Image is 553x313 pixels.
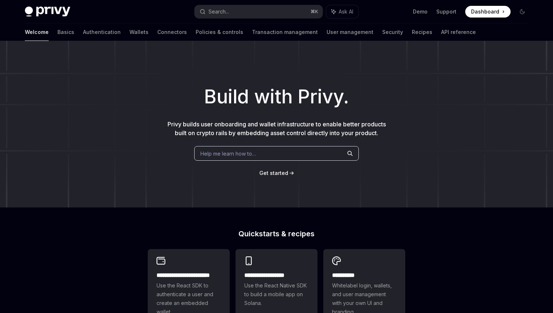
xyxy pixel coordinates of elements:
[259,170,288,176] span: Get started
[441,23,476,41] a: API reference
[25,23,49,41] a: Welcome
[382,23,403,41] a: Security
[339,8,353,15] span: Ask AI
[200,150,256,157] span: Help me learn how to…
[252,23,318,41] a: Transaction management
[196,23,243,41] a: Policies & controls
[413,8,428,15] a: Demo
[311,9,318,15] span: ⌘ K
[129,23,148,41] a: Wallets
[471,8,499,15] span: Dashboard
[244,281,309,308] span: Use the React Native SDK to build a mobile app on Solana.
[326,5,358,18] button: Ask AI
[157,23,187,41] a: Connectors
[436,8,456,15] a: Support
[12,83,541,111] h1: Build with Privy.
[208,7,229,16] div: Search...
[412,23,432,41] a: Recipes
[57,23,74,41] a: Basics
[465,6,511,18] a: Dashboard
[148,230,405,237] h2: Quickstarts & recipes
[259,169,288,177] a: Get started
[195,5,323,18] button: Search...⌘K
[83,23,121,41] a: Authentication
[327,23,373,41] a: User management
[516,6,528,18] button: Toggle dark mode
[25,7,70,17] img: dark logo
[168,121,386,137] span: Privy builds user onboarding and wallet infrastructure to enable better products built on crypto ...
